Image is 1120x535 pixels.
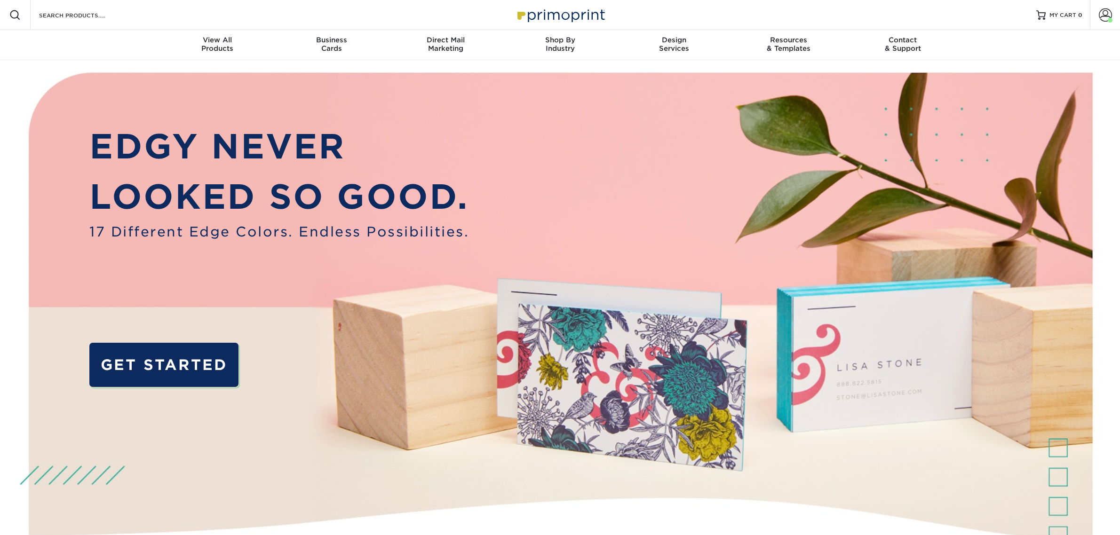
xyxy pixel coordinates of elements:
[846,30,960,60] a: Contact& Support
[160,36,275,53] div: Products
[731,36,846,44] span: Resources
[274,36,389,44] span: Business
[89,343,238,387] a: GET STARTED
[160,30,275,60] a: View AllProducts
[617,36,731,44] span: Design
[274,36,389,53] div: Cards
[274,30,389,60] a: BusinessCards
[1078,12,1082,18] span: 0
[89,222,469,242] span: 17 Different Edge Colors. Endless Possibilities.
[846,36,960,44] span: Contact
[503,36,617,53] div: Industry
[513,5,607,25] img: Primoprint
[503,36,617,44] span: Shop By
[389,30,503,60] a: Direct MailMarketing
[160,36,275,44] span: View All
[38,9,130,21] input: SEARCH PRODUCTS.....
[389,36,503,44] span: Direct Mail
[846,36,960,53] div: & Support
[617,36,731,53] div: Services
[89,172,469,222] p: LOOKED SO GOOD.
[731,36,846,53] div: & Templates
[389,36,503,53] div: Marketing
[731,30,846,60] a: Resources& Templates
[503,30,617,60] a: Shop ByIndustry
[1049,11,1076,19] span: MY CART
[617,30,731,60] a: DesignServices
[89,121,469,172] p: EDGY NEVER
